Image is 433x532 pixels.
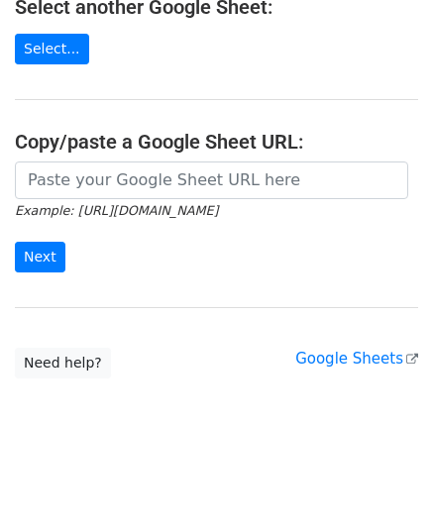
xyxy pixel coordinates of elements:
a: Select... [15,34,89,64]
a: Need help? [15,348,111,378]
h4: Copy/paste a Google Sheet URL: [15,130,418,154]
a: Google Sheets [295,350,418,368]
input: Paste your Google Sheet URL here [15,161,408,199]
small: Example: [URL][DOMAIN_NAME] [15,203,218,218]
iframe: Chat Widget [334,437,433,532]
input: Next [15,242,65,272]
